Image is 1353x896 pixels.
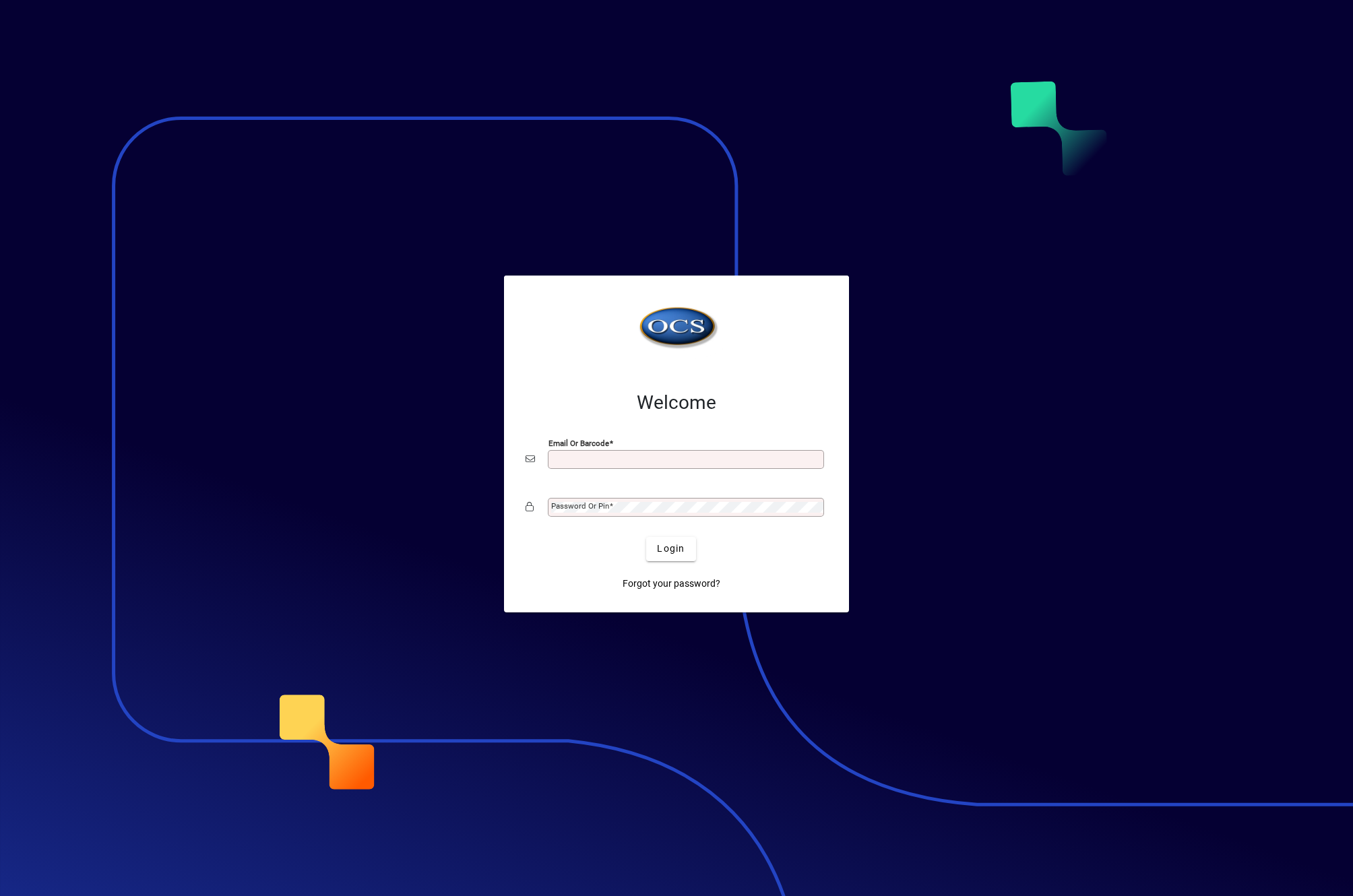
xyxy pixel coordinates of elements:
[551,501,609,511] mat-label: Password or Pin
[617,572,726,596] a: Forgot your password?
[548,438,609,447] mat-label: Email or Barcode
[646,537,695,561] button: Login
[526,391,827,414] h2: Welcome
[623,577,720,591] span: Forgot your password?
[657,542,685,556] span: Login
